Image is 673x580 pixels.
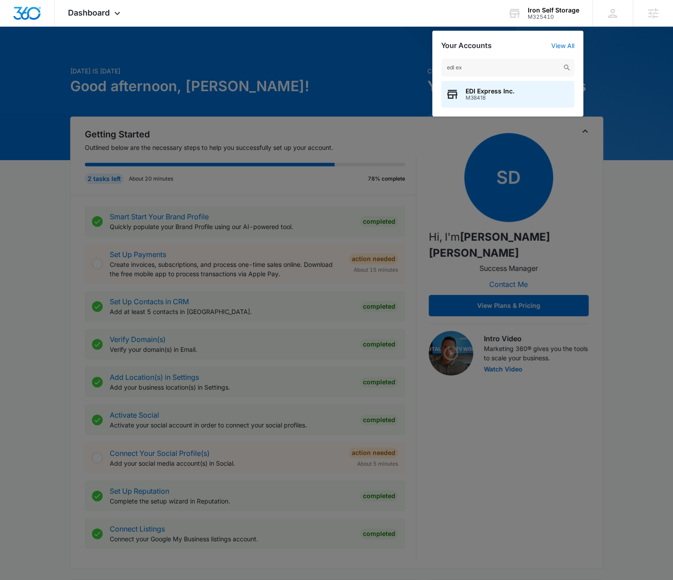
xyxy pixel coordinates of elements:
[466,95,514,101] span: M38418
[551,42,574,49] a: View All
[528,14,579,20] div: account id
[466,88,514,95] span: EDI Express Inc.
[441,59,574,77] input: Search Accounts
[441,41,492,50] h2: Your Accounts
[528,7,579,14] div: account name
[441,81,574,108] button: EDI Express Inc.M38418
[68,8,110,17] span: Dashboard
